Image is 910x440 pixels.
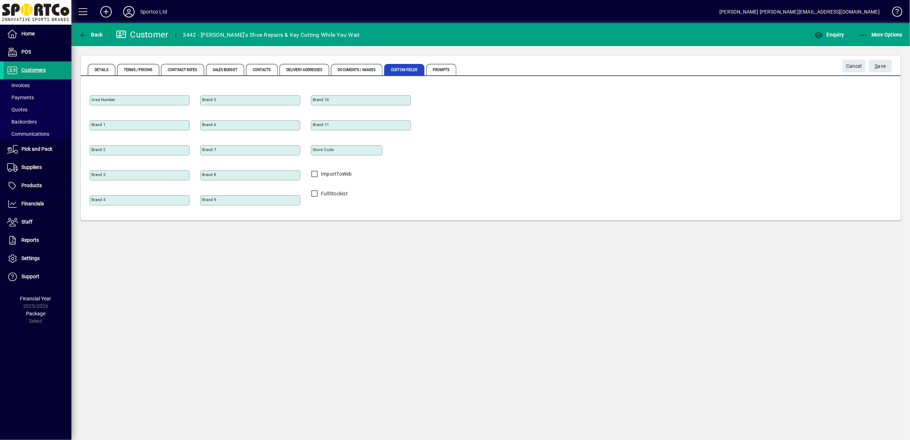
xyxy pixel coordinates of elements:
[140,6,167,17] div: Sportco Ltd
[202,122,216,127] mat-label: Brand 6
[7,119,37,125] span: Backorders
[246,64,278,75] span: Contacts
[117,64,160,75] span: Terms / Pricing
[4,43,71,61] a: POS
[4,195,71,213] a: Financials
[280,64,330,75] span: Delivery Addresses
[4,231,71,249] a: Reports
[4,250,71,267] a: Settings
[116,29,169,40] div: Customer
[858,28,905,41] button: More Options
[7,95,34,100] span: Payments
[4,25,71,43] a: Home
[4,128,71,140] a: Communications
[320,190,348,197] label: FullStockist
[21,146,52,152] span: Pick and Pack
[887,1,901,25] a: Knowledge Base
[4,116,71,128] a: Backorders
[21,219,32,225] span: Staff
[21,164,42,170] span: Suppliers
[77,28,105,41] button: Back
[331,64,382,75] span: Documents / Images
[21,237,39,243] span: Reports
[91,122,105,127] mat-label: Brand 1
[4,104,71,116] a: Quotes
[813,28,846,41] button: Enquiry
[313,147,334,152] mat-label: Store Code
[91,97,115,102] mat-label: Area Number
[79,32,103,37] span: Back
[21,67,46,73] span: Customers
[21,31,35,36] span: Home
[202,172,216,177] mat-label: Brand 8
[21,255,40,261] span: Settings
[91,197,105,202] mat-label: Brand 4
[71,28,111,41] app-page-header-button: Back
[313,97,329,102] mat-label: Brand 10
[183,29,360,41] div: 3442 - [PERSON_NAME]'s Shoe Repairs & Key Cutting While You Wait
[875,63,878,69] span: S
[4,91,71,104] a: Payments
[202,97,216,102] mat-label: Brand 5
[7,107,27,112] span: Quotes
[313,122,329,127] mat-label: Brand 11
[843,60,865,72] button: Cancel
[26,311,45,316] span: Package
[384,64,424,75] span: Custom Fields
[20,296,51,301] span: Financial Year
[4,268,71,286] a: Support
[117,5,140,18] button: Profile
[21,49,31,55] span: POS
[426,64,457,75] span: Prompts
[320,170,352,177] label: ImportToWeb
[7,131,49,137] span: Communications
[202,147,216,152] mat-label: Brand 7
[202,197,216,202] mat-label: Brand 9
[875,60,886,72] span: ave
[7,82,30,88] span: Invoices
[4,159,71,176] a: Suppliers
[719,6,880,17] div: [PERSON_NAME] [PERSON_NAME][EMAIL_ADDRESS][DOMAIN_NAME]
[161,64,204,75] span: Contract Rates
[88,64,115,75] span: Details
[4,79,71,91] a: Invoices
[859,32,903,37] span: More Options
[869,60,892,72] button: Save
[4,177,71,195] a: Products
[4,213,71,231] a: Staff
[91,147,105,152] mat-label: Brand 2
[814,32,844,37] span: Enquiry
[91,172,105,177] mat-label: Brand 3
[21,274,39,279] span: Support
[95,5,117,18] button: Add
[206,64,244,75] span: Sales Budget
[846,60,862,72] span: Cancel
[21,182,42,188] span: Products
[4,140,71,158] a: Pick and Pack
[21,201,44,206] span: Financials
